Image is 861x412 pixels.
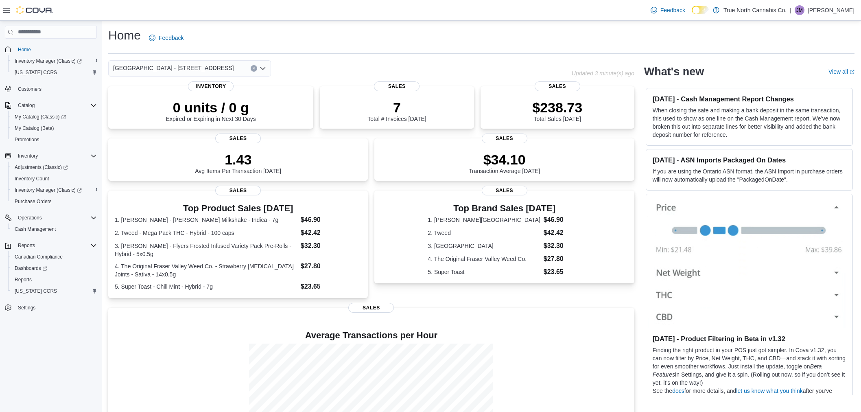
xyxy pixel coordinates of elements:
[11,56,85,66] a: Inventory Manager (Classic)
[15,265,47,272] span: Dashboards
[2,83,100,95] button: Customers
[428,229,540,237] dt: 2. Tweed
[11,112,69,122] a: My Catalog (Classic)
[15,45,34,55] a: Home
[672,388,684,394] a: docs
[532,99,582,116] p: $238.73
[482,186,527,195] span: Sales
[653,156,846,164] h3: [DATE] - ASN Imports Packaged On Dates
[808,5,854,15] p: [PERSON_NAME]
[15,303,39,313] a: Settings
[113,63,234,73] span: [GEOGRAPHIC_DATA] - [STREET_ADDRESS]
[828,68,854,75] a: View allExternal link
[15,84,97,94] span: Customers
[8,263,100,274] a: Dashboards
[692,6,709,14] input: Dark Mode
[115,204,361,213] h3: Top Product Sales [DATE]
[8,184,100,196] a: Inventory Manager (Classic)
[15,69,57,76] span: [US_STATE] CCRS
[11,123,97,133] span: My Catalog (Beta)
[348,303,394,313] span: Sales
[367,99,426,122] div: Total # Invoices [DATE]
[159,34,184,42] span: Feedback
[115,283,297,291] dt: 5. Super Toast - Chill Mint - Hybrid - 7g
[15,151,41,161] button: Inventory
[15,254,63,260] span: Canadian Compliance
[15,226,56,232] span: Cash Management
[15,288,57,294] span: [US_STATE] CCRS
[15,164,68,171] span: Adjustments (Classic)
[469,151,540,174] div: Transaction Average [DATE]
[8,173,100,184] button: Inventory Count
[8,111,100,123] a: My Catalog (Classic)
[301,228,362,238] dd: $42.42
[195,151,281,168] p: 1.43
[535,81,580,91] span: Sales
[15,114,66,120] span: My Catalog (Classic)
[2,302,100,313] button: Settings
[16,6,53,14] img: Cova
[532,99,582,122] div: Total Sales [DATE]
[115,216,297,224] dt: 1. [PERSON_NAME] - [PERSON_NAME] Milkshake - Indica - 7g
[2,212,100,224] button: Operations
[2,100,100,111] button: Catalog
[301,282,362,291] dd: $23.65
[215,134,261,143] span: Sales
[15,101,97,110] span: Catalog
[11,174,52,184] a: Inventory Count
[301,215,362,225] dd: $46.90
[796,5,803,15] span: JM
[790,5,791,15] p: |
[15,84,45,94] a: Customers
[8,274,100,285] button: Reports
[15,101,38,110] button: Catalog
[11,252,66,262] a: Canadian Compliance
[11,162,97,172] span: Adjustments (Classic)
[374,81,420,91] span: Sales
[11,68,60,77] a: [US_STATE] CCRS
[11,197,55,206] a: Purchase Orders
[15,302,97,313] span: Settings
[15,198,52,205] span: Purchase Orders
[11,185,97,195] span: Inventory Manager (Classic)
[544,228,581,238] dd: $42.42
[428,216,540,224] dt: 1. [PERSON_NAME][GEOGRAPHIC_DATA]
[5,40,97,335] nav: Complex example
[15,44,97,55] span: Home
[653,387,846,403] p: See the for more details, and after you’ve given it a try.
[11,252,97,262] span: Canadian Compliance
[544,254,581,264] dd: $27.80
[18,242,35,249] span: Reports
[115,331,628,340] h4: Average Transactions per Hour
[166,99,256,122] div: Expired or Expiring in Next 30 Days
[251,65,257,72] button: Clear input
[428,255,540,263] dt: 4. The Original Fraser Valley Weed Co.
[11,263,97,273] span: Dashboards
[15,151,97,161] span: Inventory
[8,67,100,78] button: [US_STATE] CCRS
[11,286,97,296] span: Washington CCRS
[647,2,688,18] a: Feedback
[482,134,527,143] span: Sales
[2,44,100,55] button: Home
[15,213,97,223] span: Operations
[11,224,59,234] a: Cash Management
[260,65,266,72] button: Open list of options
[115,262,297,278] dt: 4. The Original Fraser Valley Weed Co. - Strawberry [MEDICAL_DATA] Joints - Sativa - 14x0.5g
[11,123,57,133] a: My Catalog (Beta)
[653,346,846,387] p: Finding the right product in your POS just got simpler. In Cova v1.32, you can now filter by Pric...
[8,123,100,134] button: My Catalog (Beta)
[653,95,846,103] h3: [DATE] - Cash Management Report Changes
[11,112,97,122] span: My Catalog (Classic)
[544,241,581,251] dd: $32.30
[8,134,100,145] button: Promotions
[18,215,42,221] span: Operations
[572,70,634,77] p: Updated 3 minute(s) ago
[736,388,802,394] a: let us know what you think
[653,106,846,139] p: When closing the safe and making a bank deposit in the same transaction, this used to show as one...
[18,153,38,159] span: Inventory
[8,251,100,263] button: Canadian Compliance
[18,102,35,109] span: Catalog
[8,196,100,207] button: Purchase Orders
[544,215,581,225] dd: $46.90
